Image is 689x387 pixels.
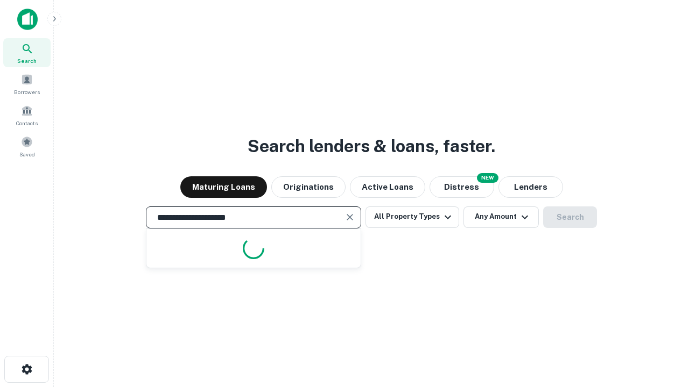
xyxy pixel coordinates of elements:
button: All Property Types [365,206,459,228]
img: capitalize-icon.png [17,9,38,30]
button: Maturing Loans [180,176,267,198]
a: Saved [3,132,51,161]
div: NEW [477,173,498,183]
span: Search [17,56,37,65]
a: Search [3,38,51,67]
span: Contacts [16,119,38,127]
span: Saved [19,150,35,159]
iframe: Chat Widget [635,301,689,353]
button: Search distressed loans with lien and other non-mortgage details. [430,176,494,198]
a: Borrowers [3,69,51,98]
button: Clear [342,210,357,225]
h3: Search lenders & loans, faster. [248,133,495,159]
button: Lenders [498,176,563,198]
button: Originations [271,176,346,198]
button: Active Loans [350,176,425,198]
button: Any Amount [463,206,539,228]
a: Contacts [3,101,51,130]
span: Borrowers [14,88,40,96]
